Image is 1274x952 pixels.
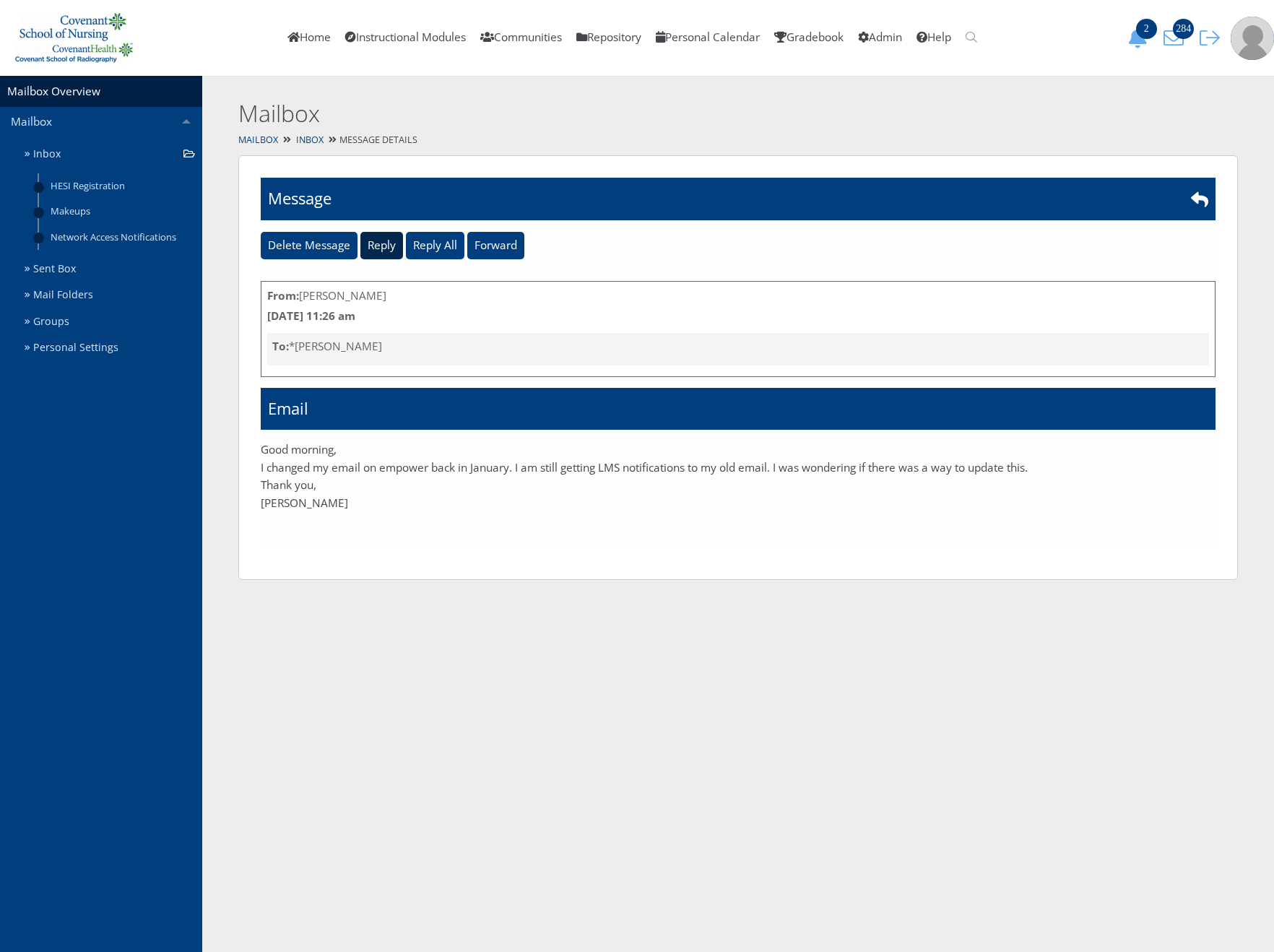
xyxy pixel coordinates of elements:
div: Message Details [202,130,1274,151]
h1: Message [268,187,331,209]
h1: Email [268,397,308,420]
input: Forward [467,232,524,259]
img: user-profile-default-picture.png [1231,17,1274,60]
a: 2 [1122,30,1158,45]
p: [PERSON_NAME] [261,495,1215,513]
a: Mailbox Overview [7,84,100,99]
input: Delete Message [261,232,357,259]
input: Reply All [406,232,464,259]
strong: From: [267,288,299,303]
input: Reply [360,232,403,259]
strong: [DATE] 11:26 am [267,308,355,324]
div: [PERSON_NAME] [267,287,1209,308]
a: Inbox [296,134,324,146]
a: Makeups [39,199,202,224]
p: Good morning, [261,441,1215,459]
a: Groups [19,308,202,335]
a: Network Access Notifications [39,224,202,249]
div: *[PERSON_NAME] [267,333,1209,365]
button: 284 [1158,27,1195,48]
p: I changed my email on empower back in January. I am still getting LMS notifications to my old ema... [261,459,1215,477]
p: Thank you, [261,477,1215,495]
a: Sent Box [19,256,202,282]
a: Mailbox [238,134,278,146]
a: Mail Folders [19,282,202,308]
a: HESI Registration [39,173,202,199]
a: Inbox [19,141,202,168]
button: 2 [1122,27,1158,48]
span: 284 [1173,19,1194,39]
h2: Mailbox [238,98,1015,130]
a: Personal Settings [19,334,202,361]
a: 284 [1158,30,1195,45]
strong: To: [272,339,289,354]
span: 2 [1136,19,1157,39]
i: Go Back [1191,191,1208,208]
